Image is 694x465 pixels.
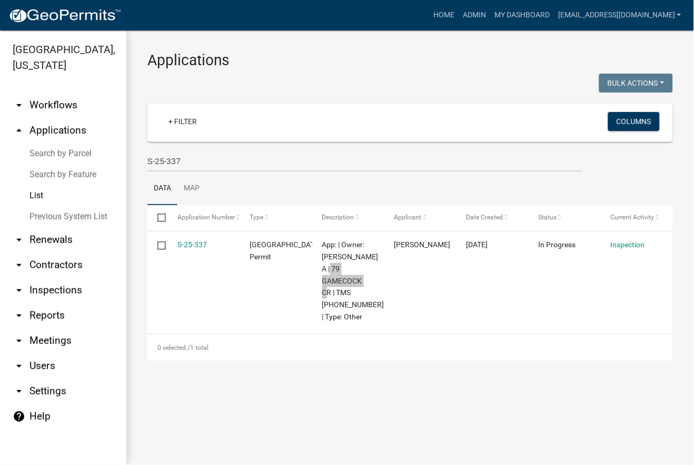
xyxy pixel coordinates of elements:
[147,150,583,172] input: Search for applications
[13,259,25,271] i: arrow_drop_down
[147,52,673,69] h3: Applications
[13,124,25,137] i: arrow_drop_up
[599,74,673,93] button: Bulk Actions
[467,214,503,221] span: Date Created
[13,335,25,347] i: arrow_drop_down
[13,385,25,398] i: arrow_drop_down
[608,112,660,131] button: Columns
[13,309,25,322] i: arrow_drop_down
[322,214,354,221] span: Description
[394,240,451,249] span: Ray Hoover
[539,214,557,221] span: Status
[457,205,529,230] datatable-header-cell: Date Created
[157,344,190,351] span: 0 selected /
[539,240,576,249] span: In Progress
[13,99,25,112] i: arrow_drop_down
[13,360,25,372] i: arrow_drop_down
[13,284,25,297] i: arrow_drop_down
[13,410,25,423] i: help
[554,5,686,25] a: [EMAIL_ADDRESS][DOMAIN_NAME]
[611,214,655,221] span: Current Activity
[250,240,321,261] span: Jasper County Building Permit
[147,172,177,206] a: Data
[459,5,490,25] a: Admin
[13,234,25,246] i: arrow_drop_down
[429,5,459,25] a: Home
[601,205,673,230] datatable-header-cell: Current Activity
[178,214,235,221] span: Application Number
[384,205,457,230] datatable-header-cell: Applicant
[250,214,264,221] span: Type
[177,172,206,206] a: Map
[467,240,488,249] span: 08/07/2025
[147,335,673,361] div: 1 total
[394,214,422,221] span: Applicant
[160,112,205,131] a: + Filter
[490,5,554,25] a: My Dashboard
[147,205,167,230] datatable-header-cell: Select
[529,205,601,230] datatable-header-cell: Status
[178,240,207,249] a: S-25-337
[611,240,645,249] a: Inspection
[167,205,240,230] datatable-header-cell: Application Number
[240,205,312,230] datatable-header-cell: Type
[312,205,384,230] datatable-header-cell: Description
[322,240,384,321] span: App: | Owner: DICKSON MONA A | 79 GAMECOCK CR | TMS 063-07-00-005 | Type: Other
